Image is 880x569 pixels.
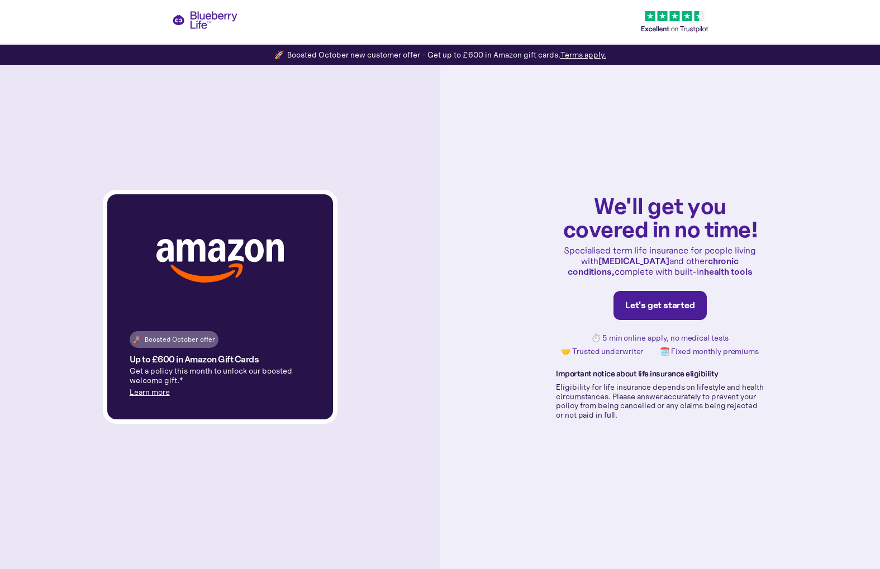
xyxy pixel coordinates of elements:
a: Let's get started [613,291,707,320]
p: 🤝 Trusted underwriter [561,347,643,356]
h1: We'll get you covered in no time! [556,194,764,241]
p: Specialised term life insurance for people living with and other complete with built-in [556,245,764,278]
strong: [MEDICAL_DATA] [598,255,669,266]
a: Learn more [130,387,170,397]
strong: health tools [704,266,753,277]
p: 🗓️ Fixed monthly premiums [660,347,759,356]
div: Let's get started [625,300,695,311]
strong: Important notice about life insurance eligibility [556,369,719,379]
p: Get a policy this month to unlock our boosted welcome gift.* [130,366,311,385]
div: 🚀 Boosted October offer [133,334,215,345]
h4: Up to £600 in Amazon Gift Cards [130,355,259,364]
p: ⏱️ 5 min online apply, no medical tests [591,333,729,343]
p: Eligibility for life insurance depends on lifestyle and health circumstances. Please answer accur... [556,382,764,420]
strong: chronic conditions, [568,255,739,277]
a: Terms apply. [560,50,606,60]
div: 🚀 Boosted October new customer offer - Get up to £600 in Amazon gift cards. [274,49,606,60]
